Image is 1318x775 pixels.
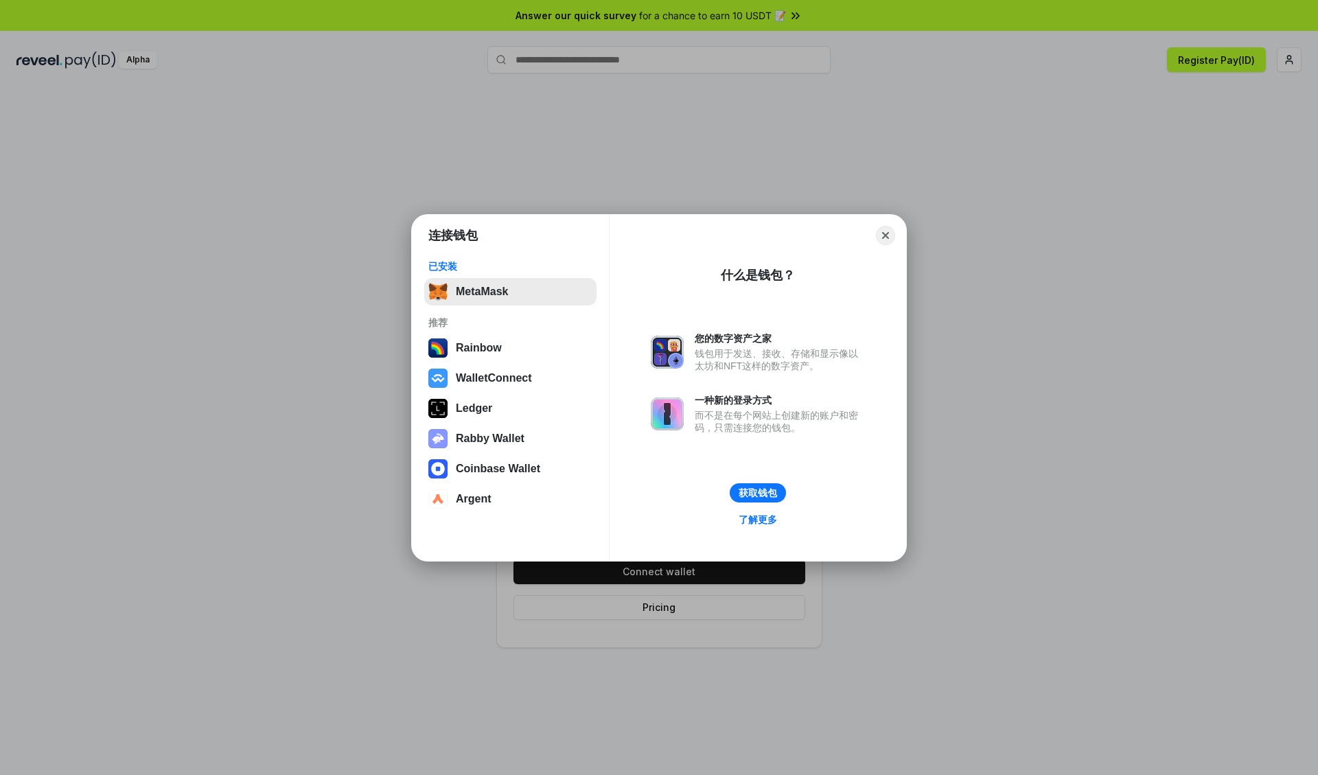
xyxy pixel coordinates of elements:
[428,369,448,388] img: svg+xml,%3Csvg%20width%3D%2228%22%20height%3D%2228%22%20viewBox%3D%220%200%2028%2028%22%20fill%3D...
[456,342,502,354] div: Rainbow
[424,485,597,513] button: Argent
[695,409,865,434] div: 而不是在每个网站上创建新的账户和密码，只需连接您的钱包。
[428,282,448,301] img: svg+xml,%3Csvg%20fill%3D%22none%22%20height%3D%2233%22%20viewBox%3D%220%200%2035%2033%22%20width%...
[739,487,777,499] div: 获取钱包
[695,332,865,345] div: 您的数字资产之家
[424,278,597,305] button: MetaMask
[424,365,597,392] button: WalletConnect
[456,463,540,475] div: Coinbase Wallet
[456,286,508,298] div: MetaMask
[695,394,865,406] div: 一种新的登录方式
[424,334,597,362] button: Rainbow
[428,338,448,358] img: svg+xml,%3Csvg%20width%3D%22120%22%20height%3D%22120%22%20viewBox%3D%220%200%20120%20120%22%20fil...
[730,511,785,529] a: 了解更多
[428,459,448,478] img: svg+xml,%3Csvg%20width%3D%2228%22%20height%3D%2228%22%20viewBox%3D%220%200%2028%2028%22%20fill%3D...
[456,372,532,384] div: WalletConnect
[721,267,795,284] div: 什么是钱包？
[695,347,865,372] div: 钱包用于发送、接收、存储和显示像以太坊和NFT这样的数字资产。
[428,227,478,244] h1: 连接钱包
[428,489,448,509] img: svg+xml,%3Csvg%20width%3D%2228%22%20height%3D%2228%22%20viewBox%3D%220%200%2028%2028%22%20fill%3D...
[651,336,684,369] img: svg+xml,%3Csvg%20xmlns%3D%22http%3A%2F%2Fwww.w3.org%2F2000%2Fsvg%22%20fill%3D%22none%22%20viewBox...
[730,483,786,502] button: 获取钱包
[456,432,524,445] div: Rabby Wallet
[428,260,592,273] div: 已安装
[428,316,592,329] div: 推荐
[739,513,777,526] div: 了解更多
[876,226,895,245] button: Close
[424,455,597,483] button: Coinbase Wallet
[456,402,492,415] div: Ledger
[424,395,597,422] button: Ledger
[428,429,448,448] img: svg+xml,%3Csvg%20xmlns%3D%22http%3A%2F%2Fwww.w3.org%2F2000%2Fsvg%22%20fill%3D%22none%22%20viewBox...
[428,399,448,418] img: svg+xml,%3Csvg%20xmlns%3D%22http%3A%2F%2Fwww.w3.org%2F2000%2Fsvg%22%20width%3D%2228%22%20height%3...
[424,425,597,452] button: Rabby Wallet
[456,493,492,505] div: Argent
[651,397,684,430] img: svg+xml,%3Csvg%20xmlns%3D%22http%3A%2F%2Fwww.w3.org%2F2000%2Fsvg%22%20fill%3D%22none%22%20viewBox...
